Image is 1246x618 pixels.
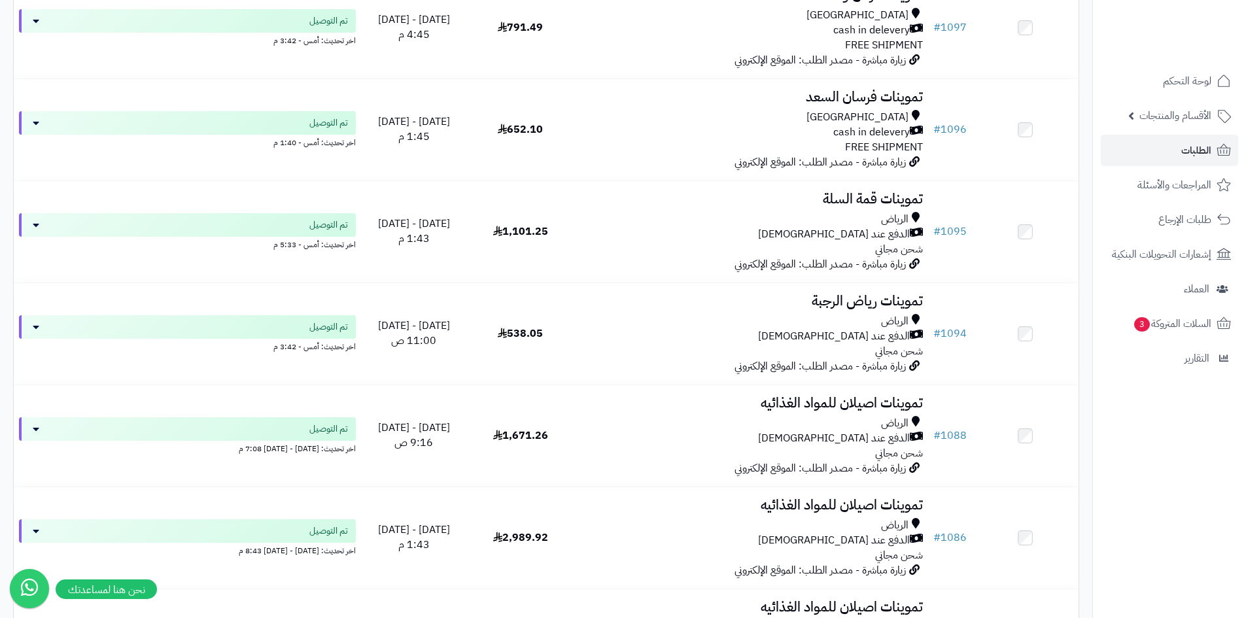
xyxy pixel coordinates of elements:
[875,241,923,257] span: شحن مجاني
[309,422,348,436] span: تم التوصيل
[1101,169,1238,201] a: المراجعات والأسئلة
[881,212,909,227] span: الرياض
[579,90,923,105] h3: تموينات فرسان السعد
[1133,315,1211,333] span: السلات المتروكة
[1101,65,1238,97] a: لوحة التحكم
[881,416,909,431] span: الرياض
[875,547,923,563] span: شحن مجاني
[378,522,450,553] span: [DATE] - [DATE] 1:43 م
[881,518,909,533] span: الرياض
[933,122,967,137] a: #1096
[833,125,910,140] span: cash in delevery
[498,326,543,341] span: 538.05
[19,339,356,352] div: اخر تحديث: أمس - 3:42 م
[1185,349,1209,368] span: التقارير
[875,445,923,461] span: شحن مجاني
[1101,308,1238,339] a: السلات المتروكة3
[933,122,941,137] span: #
[735,562,906,578] span: زيارة مباشرة - مصدر الطلب: الموقع الإلكتروني
[579,498,923,513] h3: تموينات اصيلان للمواد الغذائيه
[309,218,348,232] span: تم التوصيل
[933,224,941,239] span: #
[1101,135,1238,166] a: الطلبات
[579,396,923,411] h3: تموينات اصيلان للمواد الغذائيه
[735,358,906,374] span: زيارة مباشرة - مصدر الطلب: الموقع الإلكتروني
[378,216,450,247] span: [DATE] - [DATE] 1:43 م
[806,8,909,23] span: [GEOGRAPHIC_DATA]
[735,154,906,170] span: زيارة مباشرة - مصدر الطلب: الموقع الإلكتروني
[19,441,356,455] div: اخر تحديث: [DATE] - [DATE] 7:08 م
[806,110,909,125] span: [GEOGRAPHIC_DATA]
[735,256,906,272] span: زيارة مباشرة - مصدر الطلب: الموقع الإلكتروني
[758,329,910,344] span: الدفع عند [DEMOGRAPHIC_DATA]
[933,428,967,443] a: #1088
[493,530,548,545] span: 2,989.92
[758,431,910,446] span: الدفع عند [DEMOGRAPHIC_DATA]
[1101,273,1238,305] a: العملاء
[309,524,348,538] span: تم التوصيل
[1101,239,1238,270] a: إشعارات التحويلات البنكية
[579,600,923,615] h3: تموينات اصيلان للمواد الغذائيه
[309,116,348,129] span: تم التوصيل
[309,14,348,27] span: تم التوصيل
[19,33,356,46] div: اخر تحديث: أمس - 3:42 م
[1184,280,1209,298] span: العملاء
[19,237,356,250] div: اخر تحديث: أمس - 5:33 م
[498,122,543,137] span: 652.10
[498,20,543,35] span: 791.49
[1137,176,1211,194] span: المراجعات والأسئلة
[1112,245,1211,264] span: إشعارات التحويلات البنكية
[493,428,548,443] span: 1,671.26
[493,224,548,239] span: 1,101.25
[758,533,910,548] span: الدفع عند [DEMOGRAPHIC_DATA]
[378,318,450,349] span: [DATE] - [DATE] 11:00 ص
[833,23,910,38] span: cash in delevery
[19,135,356,148] div: اخر تحديث: أمس - 1:40 م
[933,530,941,545] span: #
[378,12,450,43] span: [DATE] - [DATE] 4:45 م
[875,343,923,359] span: شحن مجاني
[1158,211,1211,229] span: طلبات الإرجاع
[1101,204,1238,235] a: طلبات الإرجاع
[933,326,967,341] a: #1094
[845,37,923,53] span: FREE SHIPMENT
[378,420,450,451] span: [DATE] - [DATE] 9:16 ص
[1101,343,1238,374] a: التقارير
[579,192,923,207] h3: تموينات قمة السلة
[1181,141,1211,160] span: الطلبات
[1157,26,1234,54] img: logo-2.png
[735,52,906,68] span: زيارة مباشرة - مصدر الطلب: الموقع الإلكتروني
[1139,107,1211,125] span: الأقسام والمنتجات
[933,530,967,545] a: #1086
[378,114,450,145] span: [DATE] - [DATE] 1:45 م
[845,139,923,155] span: FREE SHIPMENT
[1163,72,1211,90] span: لوحة التحكم
[933,20,967,35] a: #1097
[1134,317,1150,332] span: 3
[579,294,923,309] h3: تموينات رياض الرجبة
[758,227,910,242] span: الدفع عند [DEMOGRAPHIC_DATA]
[309,320,348,334] span: تم التوصيل
[735,460,906,476] span: زيارة مباشرة - مصدر الطلب: الموقع الإلكتروني
[933,224,967,239] a: #1095
[19,543,356,557] div: اخر تحديث: [DATE] - [DATE] 8:43 م
[933,326,941,341] span: #
[881,314,909,329] span: الرياض
[933,20,941,35] span: #
[933,428,941,443] span: #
